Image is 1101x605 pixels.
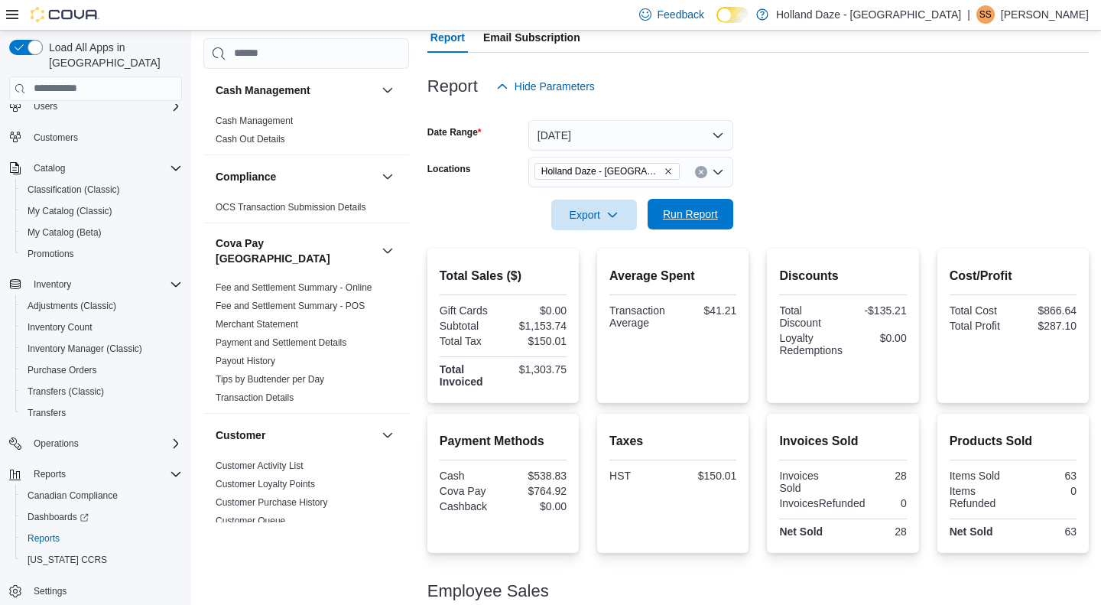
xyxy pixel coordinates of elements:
span: Catalog [28,159,182,177]
a: Transfers [21,404,72,422]
button: Remove Holland Daze - Orangeville from selection in this group [664,167,673,176]
h2: Average Spent [609,267,736,285]
span: Payment and Settlement Details [216,337,346,349]
span: My Catalog (Classic) [28,205,112,217]
button: Settings [3,580,188,602]
span: Transaction Details [216,392,294,404]
span: Hide Parameters [515,79,595,94]
button: Export [551,200,637,230]
button: [US_STATE] CCRS [15,549,188,571]
span: Reports [34,468,66,480]
div: $866.64 [1016,304,1077,317]
span: Inventory [28,275,182,294]
span: Promotions [21,245,182,263]
div: Gift Cards [440,304,500,317]
a: Settings [28,582,73,600]
div: $1,303.75 [506,363,567,376]
span: Catalog [34,162,65,174]
span: Export [560,200,628,230]
div: $1,153.74 [506,320,567,332]
button: Classification (Classic) [15,179,188,200]
div: 28 [846,470,907,482]
div: Subtotal [440,320,500,332]
strong: Net Sold [779,525,823,538]
span: [US_STATE] CCRS [28,554,107,566]
div: Total Tax [440,335,500,347]
h3: Compliance [216,169,276,184]
h2: Taxes [609,432,736,450]
h3: Customer [216,428,265,443]
a: Customer Queue [216,516,285,526]
span: Users [34,100,57,112]
button: Purchase Orders [15,359,188,381]
button: Promotions [15,243,188,265]
h2: Total Sales ($) [440,267,567,285]
span: Canadian Compliance [21,486,182,505]
a: [US_STATE] CCRS [21,551,113,569]
div: Compliance [203,198,409,223]
a: Fee and Settlement Summary - Online [216,282,372,293]
div: Transaction Average [609,304,670,329]
div: $150.01 [676,470,736,482]
h3: Employee Sales [427,582,549,600]
span: Merchant Statement [216,318,298,330]
a: Transaction Details [216,392,294,403]
span: Inventory Manager (Classic) [28,343,142,355]
span: Inventory Count [21,318,182,337]
div: 0 [1016,485,1077,497]
a: Cash Out Details [216,134,285,145]
a: Inventory Manager (Classic) [21,340,148,358]
div: $41.21 [676,304,736,317]
label: Locations [427,163,471,175]
span: Purchase Orders [28,364,97,376]
div: Cash Management [203,112,409,155]
button: Transfers (Classic) [15,381,188,402]
button: Reports [15,528,188,549]
span: Adjustments (Classic) [21,297,182,315]
a: Customer Activity List [216,460,304,471]
button: Cash Management [378,81,397,99]
a: Customer Loyalty Points [216,479,315,490]
div: Total Discount [779,304,840,329]
h2: Discounts [779,267,906,285]
span: Tips by Budtender per Day [216,373,324,385]
span: Cash Out Details [216,133,285,145]
a: OCS Transaction Submission Details [216,202,366,213]
span: Adjustments (Classic) [28,300,116,312]
a: Transfers (Classic) [21,382,110,401]
strong: Net Sold [950,525,993,538]
div: Cova Pay [440,485,500,497]
button: [DATE] [528,120,733,151]
button: Users [3,96,188,117]
div: 63 [1016,470,1077,482]
span: Fee and Settlement Summary - POS [216,300,365,312]
h3: Cova Pay [GEOGRAPHIC_DATA] [216,236,375,266]
button: Reports [28,465,72,483]
span: Holland Daze - Orangeville [534,163,680,180]
button: Cash Management [216,83,375,98]
span: My Catalog (Classic) [21,202,182,220]
a: Cash Management [216,115,293,126]
span: Reports [28,532,60,545]
span: Customer Queue [216,515,285,527]
button: Catalog [3,158,188,179]
span: Customer Loyalty Points [216,478,315,490]
p: | [967,5,970,24]
a: My Catalog (Beta) [21,223,108,242]
span: Inventory Manager (Classic) [21,340,182,358]
button: Hide Parameters [490,71,601,102]
span: Report [430,22,465,53]
div: -$135.21 [846,304,907,317]
div: $764.92 [506,485,567,497]
a: Purchase Orders [21,361,103,379]
button: My Catalog (Classic) [15,200,188,222]
div: HST [609,470,670,482]
input: Dark Mode [716,7,749,23]
button: My Catalog (Beta) [15,222,188,243]
a: Customers [28,128,84,147]
span: Customer Activity List [216,460,304,472]
div: $0.00 [506,500,567,512]
button: Operations [3,433,188,454]
button: Customers [3,126,188,148]
button: Inventory Count [15,317,188,338]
